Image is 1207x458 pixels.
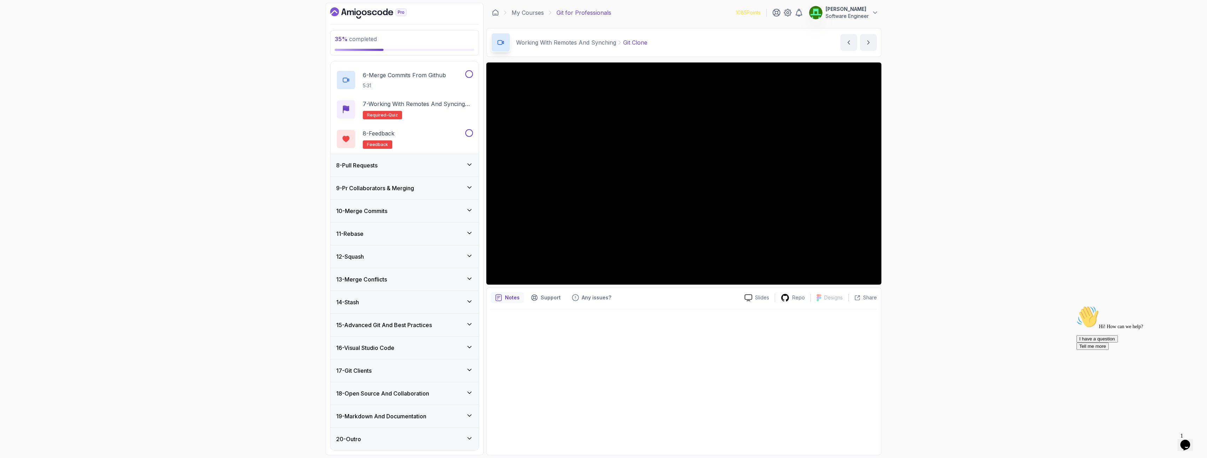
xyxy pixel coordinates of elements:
[336,161,378,170] h3: 8 - Pull Requests
[330,7,423,19] a: Dashboard
[568,292,615,303] button: Feedback button
[331,382,479,405] button: 18-Open Source And Collaboration
[331,359,479,382] button: 17-Git Clients
[3,40,35,47] button: Tell me more
[505,294,520,301] p: Notes
[388,112,398,118] span: quiz
[336,230,364,238] h3: 11 - Rebase
[363,82,446,89] p: 5:31
[331,314,479,336] button: 15-Advanced Git And Best Practices
[512,8,544,17] a: My Courses
[335,35,377,42] span: completed
[336,298,359,306] h3: 14 - Stash
[582,294,611,301] p: Any issues?
[331,428,479,450] button: 20-Outro
[809,6,879,20] button: user profile image[PERSON_NAME]Software Engineer
[336,207,387,215] h3: 10 - Merge Commits
[491,292,524,303] button: notes button
[824,294,843,301] p: Designs
[556,8,611,17] p: Git for Professionals
[363,129,394,138] p: 8 - Feedback
[336,389,429,398] h3: 18 - Open Source And Collaboration
[336,129,473,149] button: 8-Feedbackfeedback
[331,177,479,199] button: 9-Pr Collaborators & Merging
[792,294,805,301] p: Repo
[336,412,426,420] h3: 19 - Markdown And Documentation
[755,294,769,301] p: Slides
[331,405,479,427] button: 19-Markdown And Documentation
[336,252,364,261] h3: 12 - Squash
[336,366,372,375] h3: 17 - Git Clients
[736,9,761,16] p: 1085 Points
[3,3,129,47] div: 👋Hi! How can we help?I have a questionTell me more
[3,3,25,25] img: :wave:
[336,100,473,119] button: 7-Working with Remotes and Syncing QuizRequired-quiz
[860,34,877,51] button: next content
[367,112,388,118] span: Required-
[527,292,565,303] button: Support button
[826,6,869,13] p: [PERSON_NAME]
[331,291,479,313] button: 14-Stash
[492,9,499,16] a: Dashboard
[1074,303,1200,426] iframe: chat widget
[331,337,479,359] button: 16-Visual Studio Code
[541,294,561,301] p: Support
[739,294,775,301] a: Slides
[363,71,446,79] p: 6 - Merge Commits From Github
[331,245,479,268] button: 12-Squash
[336,321,432,329] h3: 15 - Advanced Git And Best Practices
[826,13,869,20] p: Software Engineer
[775,293,811,302] a: Repo
[1178,430,1200,451] iframe: chat widget
[336,275,387,284] h3: 13 - Merge Conflicts
[336,184,414,192] h3: 9 - Pr Collaborators & Merging
[331,200,479,222] button: 10-Merge Commits
[623,38,647,47] p: Git Clone
[809,6,822,19] img: user profile image
[848,294,877,301] button: Share
[3,21,69,26] span: Hi! How can we help?
[363,100,473,108] p: 7 - Working with Remotes and Syncing Quiz
[331,268,479,291] button: 13-Merge Conflicts
[486,62,881,285] iframe: 2 - git clone
[516,38,616,47] p: Working With Remotes And Synching
[336,70,473,90] button: 6-Merge Commits From Github5:31
[367,142,388,147] span: feedback
[840,34,857,51] button: previous content
[3,32,44,40] button: I have a question
[331,154,479,177] button: 8-Pull Requests
[863,294,877,301] p: Share
[335,35,348,42] span: 35 %
[336,344,394,352] h3: 16 - Visual Studio Code
[336,435,361,443] h3: 20 - Outro
[331,223,479,245] button: 11-Rebase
